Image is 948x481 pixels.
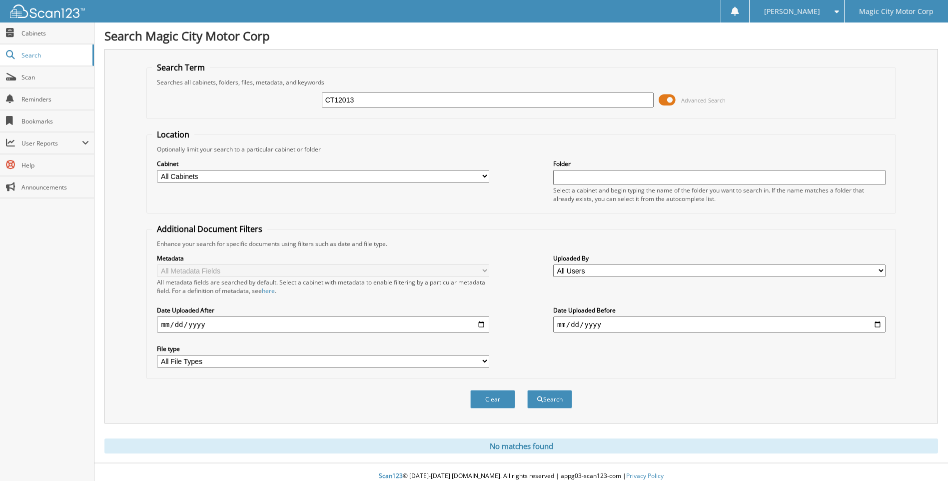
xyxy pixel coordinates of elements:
[21,29,89,37] span: Cabinets
[157,306,489,314] label: Date Uploaded After
[104,27,938,44] h1: Search Magic City Motor Corp
[553,316,886,332] input: end
[626,471,664,480] a: Privacy Policy
[157,316,489,332] input: start
[681,96,726,104] span: Advanced Search
[21,95,89,103] span: Reminders
[470,390,515,408] button: Clear
[553,306,886,314] label: Date Uploaded Before
[152,223,267,234] legend: Additional Document Filters
[152,62,210,73] legend: Search Term
[553,159,886,168] label: Folder
[21,51,87,59] span: Search
[764,8,820,14] span: [PERSON_NAME]
[21,161,89,169] span: Help
[21,139,82,147] span: User Reports
[859,8,934,14] span: Magic City Motor Corp
[157,278,489,295] div: All metadata fields are searched by default. Select a cabinet with metadata to enable filtering b...
[157,159,489,168] label: Cabinet
[152,129,194,140] legend: Location
[262,286,275,295] a: here
[21,117,89,125] span: Bookmarks
[527,390,572,408] button: Search
[898,433,948,481] iframe: Chat Widget
[157,344,489,353] label: File type
[152,145,890,153] div: Optionally limit your search to a particular cabinet or folder
[104,438,938,453] div: No matches found
[21,183,89,191] span: Announcements
[553,254,886,262] label: Uploaded By
[10,4,85,18] img: scan123-logo-white.svg
[553,186,886,203] div: Select a cabinet and begin typing the name of the folder you want to search in. If the name match...
[152,239,890,248] div: Enhance your search for specific documents using filters such as date and file type.
[152,78,890,86] div: Searches all cabinets, folders, files, metadata, and keywords
[379,471,403,480] span: Scan123
[157,254,489,262] label: Metadata
[21,73,89,81] span: Scan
